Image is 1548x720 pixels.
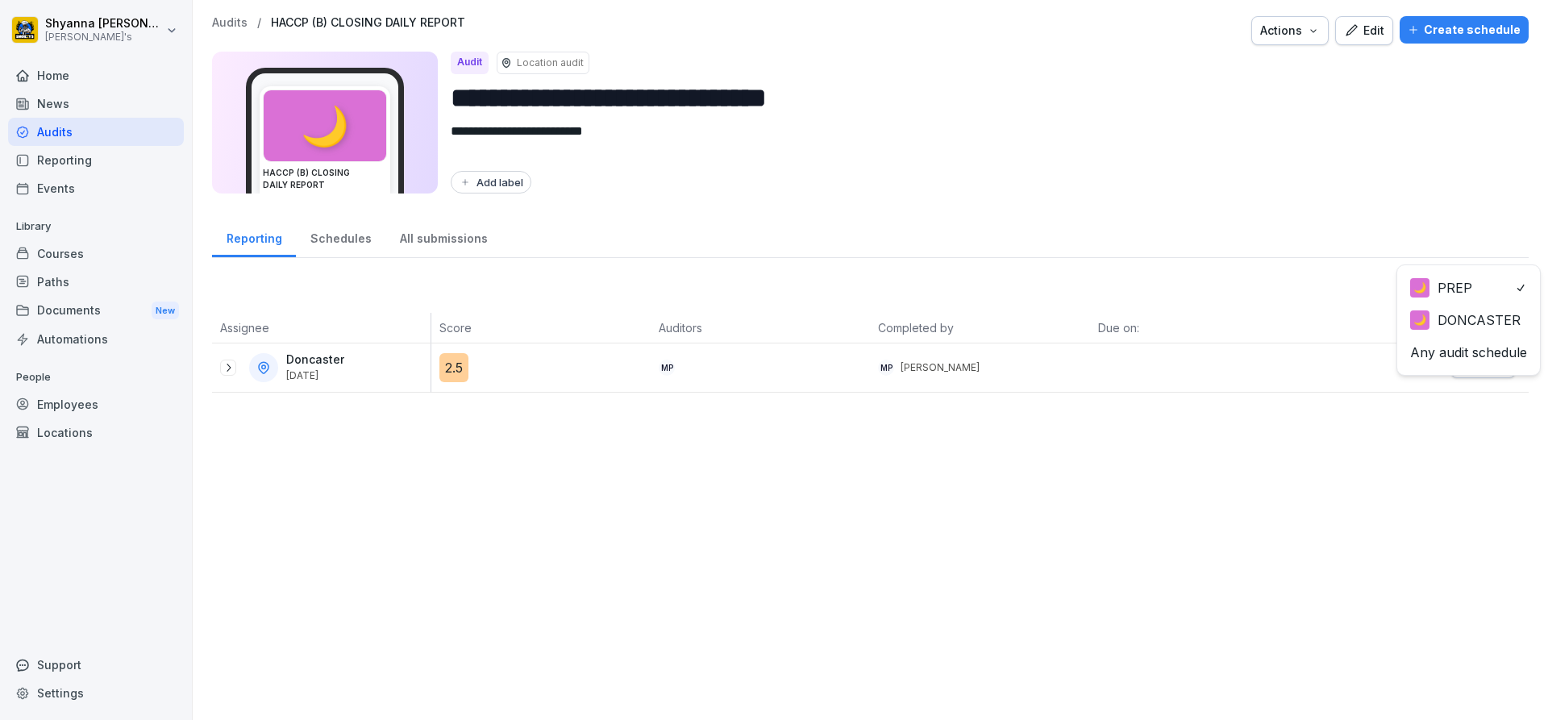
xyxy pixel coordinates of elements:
[1410,343,1527,362] span: Any audit schedule
[1410,310,1521,330] div: DONCASTER
[1408,21,1521,39] div: Create schedule
[1410,278,1429,298] div: 🌙
[1344,22,1384,40] div: Edit
[1260,22,1320,40] div: Actions
[1410,310,1429,330] div: 🌙
[1410,278,1472,298] div: PREP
